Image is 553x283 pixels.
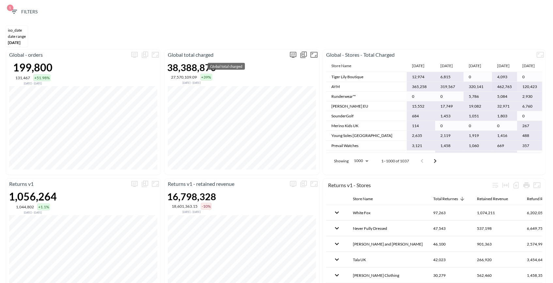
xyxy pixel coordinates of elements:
th: [DATE] [435,60,464,72]
td: 32,971 [492,101,517,111]
td: 0 [492,121,517,131]
th: [DATE] [407,60,435,72]
td: 0 [407,151,435,160]
div: 131,467 [15,75,30,80]
p: Returns v1 [6,180,129,188]
div: Compared to Nov 19, 2024 - Apr 01, 2025 [167,210,216,214]
td: 0 [435,92,464,101]
th: 46,100 [428,236,472,252]
div: Show chart as table [298,50,309,60]
td: Prevail Watches [326,141,407,151]
button: Go to next page [429,155,442,168]
div: iso_date [8,28,26,33]
span: Display settings [129,179,140,189]
td: Runderwear™ [326,92,407,101]
th: 562,460 [472,268,522,283]
td: 488 [517,131,542,141]
button: more [129,179,140,189]
td: AYM [326,82,407,92]
button: expand row [331,254,342,265]
span: Filters [10,8,38,16]
td: 1,051 [464,111,492,121]
td: 267 [517,121,542,131]
div: Store Name [353,195,373,203]
td: 120,423 [517,82,542,92]
th: 901,363 [472,236,522,252]
span: Total Returnes [433,195,466,203]
td: 5,084 [492,92,517,101]
td: 0 [407,92,435,101]
div: Show chart as table [140,50,150,60]
th: Blakely Clothing [348,268,428,283]
span: Retained Revenue [477,195,516,203]
td: 1,416 [492,131,517,141]
td: 1,803 [492,111,517,121]
td: 684 [407,111,435,121]
div: Retained Revenue [477,195,508,203]
button: more [129,50,140,60]
th: 537,198 [472,221,522,236]
td: 357 [517,141,542,151]
div: 199,800 [13,61,53,74]
td: 1,453 [435,111,464,121]
th: Store Name [326,60,407,72]
td: 0 [435,121,464,131]
td: 15,552 [407,101,435,111]
div: Compared to Nov 19, 2024 - Apr 01, 2025 [9,210,57,214]
button: more [288,50,298,60]
td: 6,760 [517,101,542,111]
td: 0 [464,121,492,131]
th: 1,074,211 [472,205,522,220]
button: expand row [331,270,342,281]
button: Fullscreen [150,50,161,60]
button: Fullscreen [309,179,319,189]
th: White Fox [348,205,428,220]
p: Global - Stores - Total Charged [323,51,535,59]
button: Fullscreen [532,180,542,190]
td: 4,093 [492,72,517,82]
td: 0 [464,72,492,82]
button: expand row [331,238,342,249]
p: Global total charged [165,51,288,59]
td: Young Soles [GEOGRAPHIC_DATA] [326,131,407,141]
div: Compared to Nov 19, 2024 - Apr 01, 2025 [167,81,216,84]
span: 1 [7,5,13,11]
div: 1,056,264 [9,190,57,203]
div: Returns v1 - Stores [328,182,490,188]
span: Display settings [129,50,140,60]
button: more [288,179,298,189]
span: Store Name [353,195,381,203]
td: 462,765 [492,82,517,92]
button: Fullscreen [535,50,545,60]
td: 1,060 [464,141,492,151]
th: [DATE] [517,60,542,72]
td: 1,458 [435,141,464,151]
td: Merino Kids UK [326,121,407,131]
span: Display settings [288,179,298,189]
th: Tala UK [348,252,428,267]
span: [DATE] [8,40,21,45]
p: Global - orders [6,51,129,59]
button: Fullscreen [150,179,161,189]
th: 47,543 [428,221,472,236]
div: DATE RANGE [8,34,26,39]
div: 1,044,802 [16,204,34,209]
td: 36,852 [492,151,517,160]
div: Toggle table layout between fixed and auto (default: auto) [500,180,511,190]
th: Never Fully Dressed [348,221,428,236]
td: 12,974 [407,72,435,82]
p: Returns v1 - retained revenue [165,180,288,188]
td: 25,944 [435,151,464,160]
div: Show chart as table [298,179,309,189]
div: Total Returnes [433,195,458,203]
td: 26,708 [464,151,492,160]
div: 27,570,109.09 [171,75,197,80]
th: [DATE] [492,60,517,72]
div: Global total charged [208,63,245,70]
div: 38,388,870 [167,62,216,73]
th: 30,279 [428,268,472,283]
th: 42,023 [428,252,472,267]
div: 1000 [351,156,371,165]
td: 1,919 [464,131,492,141]
td: 365,258 [407,82,435,92]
